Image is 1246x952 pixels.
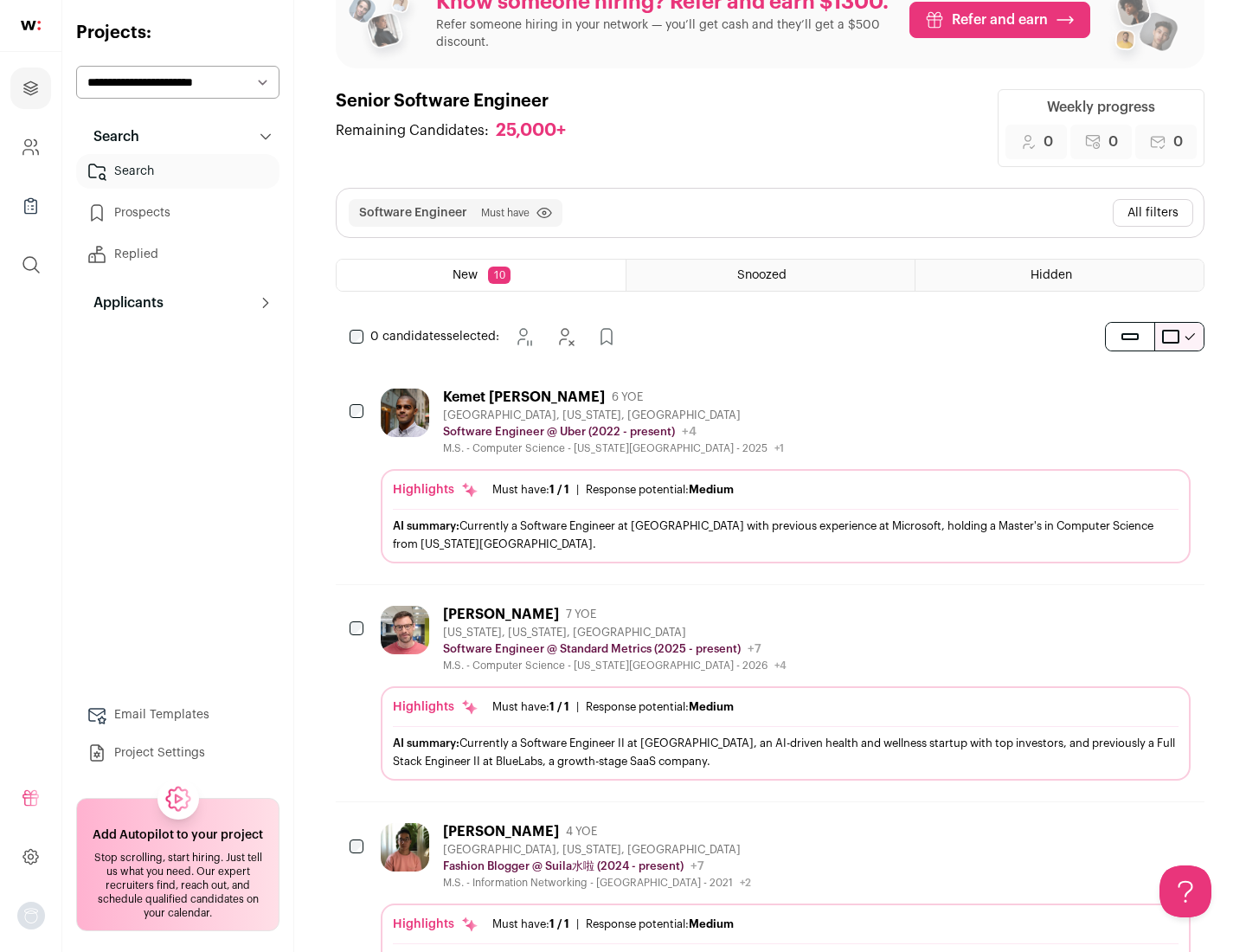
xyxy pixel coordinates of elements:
[1031,269,1072,281] span: Hidden
[626,260,915,291] a: Snoozed
[76,286,279,320] button: Applicants
[1113,199,1193,227] button: All filters
[443,843,751,857] div: [GEOGRAPHIC_DATA], [US_STATE], [GEOGRAPHIC_DATA]
[1047,97,1155,118] div: Weekly progress
[10,185,51,227] a: Company Lists
[76,736,279,770] a: Project Settings
[549,484,569,495] span: 1 / 1
[492,483,569,497] div: Must have:
[740,878,751,888] span: +2
[748,643,761,655] span: +7
[93,827,263,844] h2: Add Autopilot to your project
[492,917,569,931] div: Must have:
[443,659,787,672] div: M.S. - Computer Science - [US_STATE][GEOGRAPHIC_DATA] - 2026
[492,700,734,714] ul: |
[909,2,1090,38] a: Refer and earn
[381,606,1191,781] a: [PERSON_NAME] 7 YOE [US_STATE], [US_STATE], [GEOGRAPHIC_DATA] Software Engineer @ Standard Metric...
[336,89,583,113] h1: Senior Software Engineer
[690,860,704,872] span: +7
[381,606,429,654] img: 0fb184815f518ed3bcaf4f46c87e3bafcb34ea1ec747045ab451f3ffb05d485a
[566,608,596,621] span: 7 YOE
[76,21,279,45] h2: Projects:
[506,319,541,354] button: Snooze
[774,660,787,671] span: +4
[774,443,784,453] span: +1
[393,517,1179,553] div: Currently a Software Engineer at [GEOGRAPHIC_DATA] with previous experience at Microsoft, holding...
[10,126,51,168] a: Company and ATS Settings
[76,154,279,189] a: Search
[443,441,784,455] div: M.S. - Computer Science - [US_STATE][GEOGRAPHIC_DATA] - 2025
[453,269,478,281] span: New
[549,701,569,712] span: 1 / 1
[915,260,1204,291] a: Hidden
[612,390,643,404] span: 6 YOE
[689,701,734,712] span: Medium
[443,642,741,656] p: Software Engineer @ Standard Metrics (2025 - present)
[10,68,51,109] a: Projects
[443,606,559,623] div: [PERSON_NAME]
[443,389,605,406] div: Kemet [PERSON_NAME]
[393,916,478,933] div: Highlights
[381,389,1191,563] a: Kemet [PERSON_NAME] 6 YOE [GEOGRAPHIC_DATA], [US_STATE], [GEOGRAPHIC_DATA] Software Engineer @ Ub...
[488,267,511,284] span: 10
[393,520,459,531] span: AI summary:
[76,119,279,154] button: Search
[586,917,734,931] div: Response potential:
[17,902,45,929] img: nopic.png
[370,328,499,345] span: selected:
[359,204,467,222] button: Software Engineer
[393,737,459,749] span: AI summary:
[87,851,268,920] div: Stop scrolling, start hiring. Just tell us what you need. Our expert recruiters find, reach out, ...
[83,126,139,147] p: Search
[393,734,1179,770] div: Currently a Software Engineer II at [GEOGRAPHIC_DATA], an AI-driven health and wellness startup w...
[436,16,896,51] p: Refer someone hiring in your network — you’ll get cash and they’ll get a $500 discount.
[689,484,734,495] span: Medium
[586,483,734,497] div: Response potential:
[1044,132,1053,152] span: 0
[549,918,569,929] span: 1 / 1
[1173,132,1183,152] span: 0
[1159,865,1211,917] iframe: Help Scout Beacon - Open
[481,206,530,220] span: Must have
[496,120,566,142] div: 25,000+
[443,859,684,873] p: Fashion Blogger @ Suila水啦 (2024 - present)
[443,408,784,422] div: [GEOGRAPHIC_DATA], [US_STATE], [GEOGRAPHIC_DATA]
[492,700,569,714] div: Must have:
[76,237,279,272] a: Replied
[443,876,751,890] div: M.S. - Information Networking - [GEOGRAPHIC_DATA] - 2021
[336,120,489,141] span: Remaining Candidates:
[21,21,41,30] img: wellfound-shorthand-0d5821cbd27db2630d0214b213865d53afaa358527fdda9d0ea32b1df1b89c2c.svg
[393,698,478,716] div: Highlights
[17,902,45,929] button: Open dropdown
[1108,132,1118,152] span: 0
[443,823,559,840] div: [PERSON_NAME]
[443,626,787,640] div: [US_STATE], [US_STATE], [GEOGRAPHIC_DATA]
[737,269,787,281] span: Snoozed
[586,700,734,714] div: Response potential:
[443,425,675,439] p: Software Engineer @ Uber (2022 - present)
[393,481,478,499] div: Highlights
[76,798,279,931] a: Add Autopilot to your project Stop scrolling, start hiring. Just tell us what you need. Our exper...
[548,319,582,354] button: Hide
[589,319,624,354] button: Add to Prospects
[492,917,734,931] ul: |
[381,389,429,437] img: 1d26598260d5d9f7a69202d59cf331847448e6cffe37083edaed4f8fc8795bfe
[76,698,279,732] a: Email Templates
[370,331,446,343] span: 0 candidates
[689,918,734,929] span: Medium
[566,825,597,839] span: 4 YOE
[492,483,734,497] ul: |
[76,196,279,230] a: Prospects
[682,426,697,438] span: +4
[83,293,164,313] p: Applicants
[381,823,429,872] img: 322c244f3187aa81024ea13e08450523775794405435f85740c15dbe0cd0baab.jpg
